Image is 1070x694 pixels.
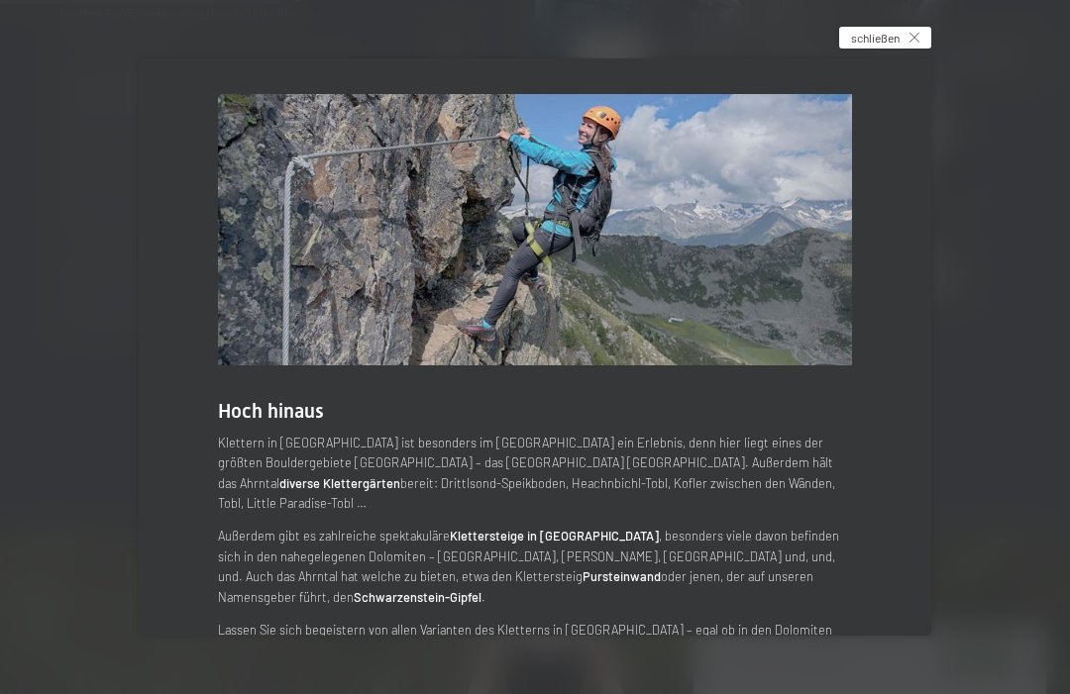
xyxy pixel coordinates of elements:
strong: Schwarzenstein-Gipfel [354,589,481,605]
span: schließen [851,30,900,47]
p: Klettern in [GEOGRAPHIC_DATA] ist besonders im [GEOGRAPHIC_DATA] ein Erlebnis, denn hier liegt ei... [218,433,852,514]
strong: diverse Klettergärten [279,475,400,491]
img: Ein Sommerurlaub in Südtirol – zum Träumen [218,94,852,365]
p: Außerdem gibt es zahlreiche spektakuläre , besonders viele davon befinden sich in den nahegelegen... [218,526,852,607]
strong: Pursteinwand [583,568,661,584]
span: Hoch hinaus [218,399,324,423]
strong: Klettersteige in [GEOGRAPHIC_DATA] [450,528,659,544]
p: Lassen Sie sich begeistern von allen Varianten des Kletterns in [GEOGRAPHIC_DATA] – egal ob in de... [218,620,852,660]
